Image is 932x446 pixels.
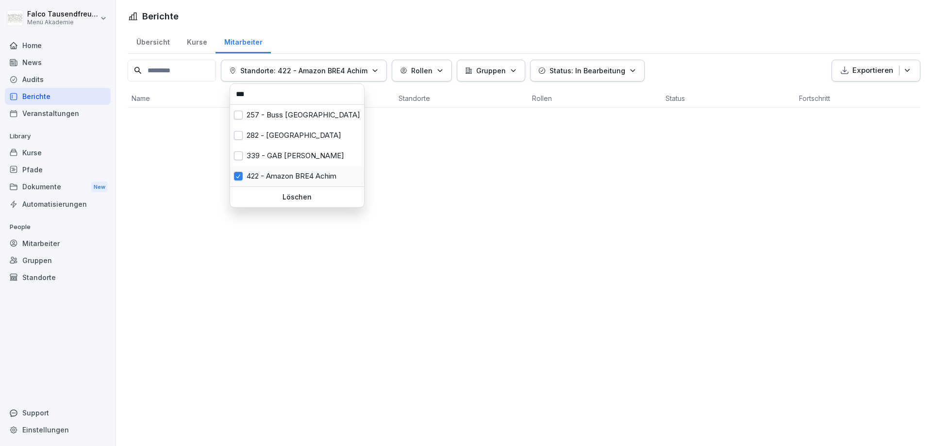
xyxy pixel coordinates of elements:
[230,105,364,125] div: 257 - Buss [GEOGRAPHIC_DATA]
[852,65,893,76] p: Exportieren
[230,125,364,146] div: 282 - [GEOGRAPHIC_DATA]
[549,66,625,76] p: Status: In Bearbeitung
[230,166,364,186] div: 422 - Amazon BRE4 Achim
[476,66,506,76] p: Gruppen
[234,193,360,201] p: Löschen
[230,146,364,166] div: 339 - GAB [PERSON_NAME]
[240,66,367,76] p: Standorte: 422 - Amazon BRE4 Achim
[411,66,433,76] p: Rollen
